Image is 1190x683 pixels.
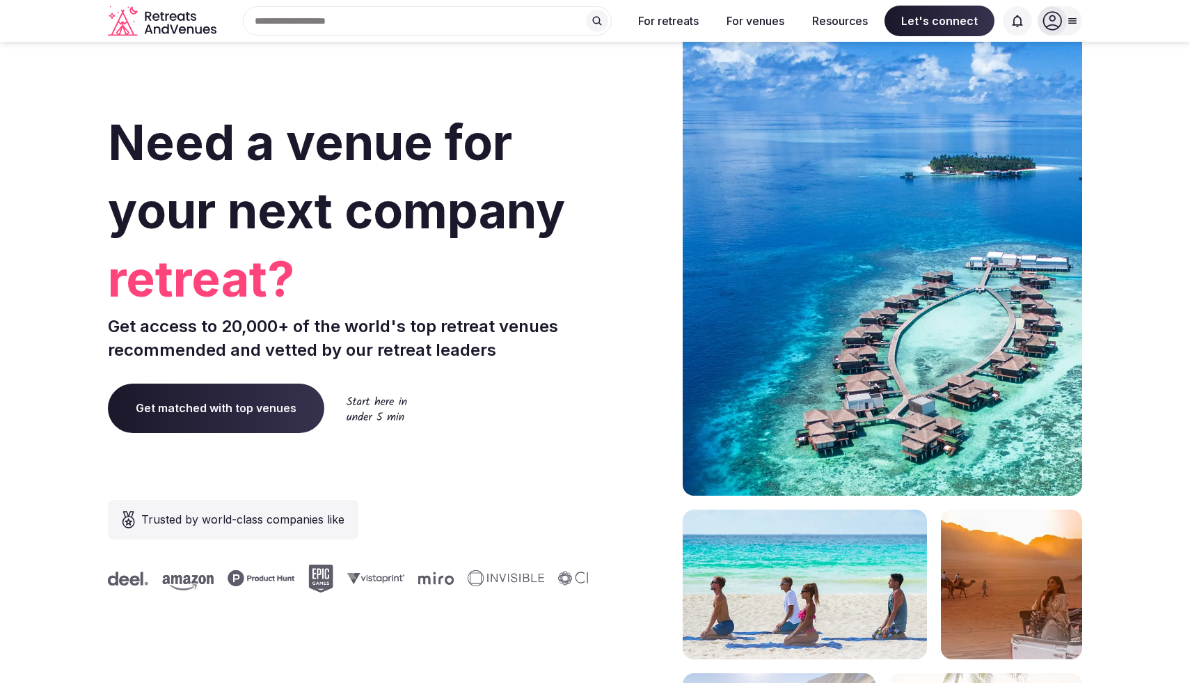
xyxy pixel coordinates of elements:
img: Start here in under 5 min [347,396,407,421]
svg: Epic Games company logo [308,565,333,592]
img: yoga on tropical beach [683,510,927,659]
p: Get access to 20,000+ of the world's top retreat venues recommended and vetted by our retreat lea... [108,315,589,361]
a: Get matched with top venues [108,384,324,432]
button: For retreats [627,6,710,36]
span: Need a venue for your next company [108,113,565,240]
svg: Retreats and Venues company logo [108,6,219,37]
a: Visit the homepage [108,6,219,37]
svg: Deel company logo [107,572,148,586]
span: retreat? [108,245,589,313]
svg: Miro company logo [418,572,453,585]
img: woman sitting in back of truck with camels [941,510,1082,659]
svg: Vistaprint company logo [347,572,404,584]
span: Let's connect [884,6,994,36]
button: For venues [715,6,795,36]
svg: Invisible company logo [467,570,544,587]
button: Resources [801,6,879,36]
span: Trusted by world-class companies like [141,511,344,528]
